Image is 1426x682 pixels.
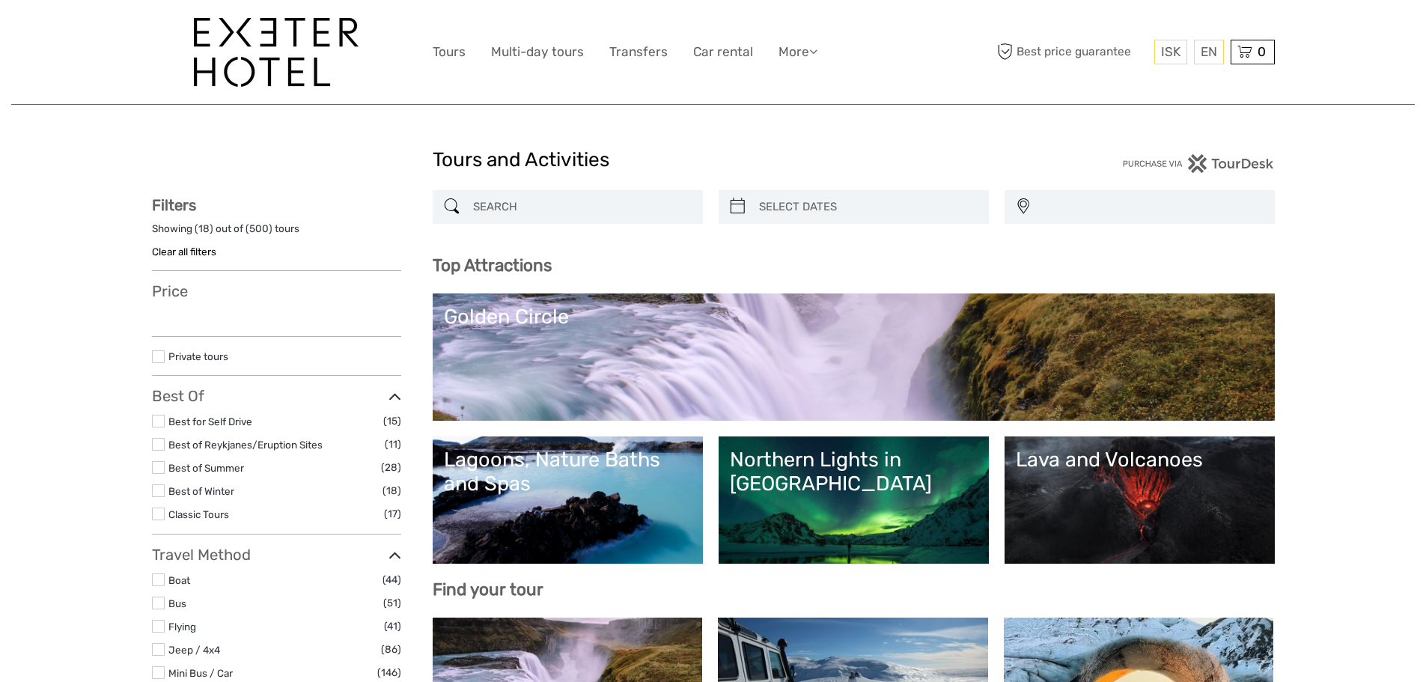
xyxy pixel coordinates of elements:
[168,462,244,474] a: Best of Summer
[383,482,401,499] span: (18)
[491,41,584,63] a: Multi-day tours
[693,41,753,63] a: Car rental
[168,597,186,609] a: Bus
[383,412,401,430] span: (15)
[433,579,543,600] b: Find your tour
[152,282,401,300] h3: Price
[433,255,552,275] b: Top Attractions
[249,222,269,236] label: 500
[194,18,359,87] img: 1336-96d47ae6-54fc-4907-bf00-0fbf285a6419_logo_big.jpg
[168,415,252,427] a: Best for Self Drive
[730,448,978,496] div: Northern Lights in [GEOGRAPHIC_DATA]
[444,448,692,496] div: Lagoons, Nature Baths and Spas
[198,222,210,236] label: 18
[383,571,401,588] span: (44)
[168,667,233,679] a: Mini Bus / Car
[1161,44,1180,59] span: ISK
[1016,448,1264,472] div: Lava and Volcanoes
[433,148,994,172] h1: Tours and Activities
[1122,154,1274,173] img: PurchaseViaTourDesk.png
[152,222,401,245] div: Showing ( ) out of ( ) tours
[385,436,401,453] span: (11)
[1194,40,1224,64] div: EN
[383,594,401,612] span: (51)
[381,641,401,658] span: (86)
[377,664,401,681] span: (146)
[168,350,228,362] a: Private tours
[152,246,216,258] a: Clear all filters
[381,459,401,476] span: (28)
[433,41,466,63] a: Tours
[753,194,981,220] input: SELECT DATES
[152,387,401,405] h3: Best Of
[152,196,196,214] strong: Filters
[152,546,401,564] h3: Travel Method
[444,305,1264,409] a: Golden Circle
[384,618,401,635] span: (41)
[994,40,1151,64] span: Best price guarantee
[444,448,692,552] a: Lagoons, Nature Baths and Spas
[168,508,229,520] a: Classic Tours
[1016,448,1264,552] a: Lava and Volcanoes
[168,621,196,633] a: Flying
[168,439,323,451] a: Best of Reykjanes/Eruption Sites
[168,485,234,497] a: Best of Winter
[168,644,220,656] a: Jeep / 4x4
[609,41,668,63] a: Transfers
[730,448,978,552] a: Northern Lights in [GEOGRAPHIC_DATA]
[168,574,190,586] a: Boat
[1255,44,1268,59] span: 0
[778,41,817,63] a: More
[384,505,401,523] span: (17)
[444,305,1264,329] div: Golden Circle
[467,194,695,220] input: SEARCH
